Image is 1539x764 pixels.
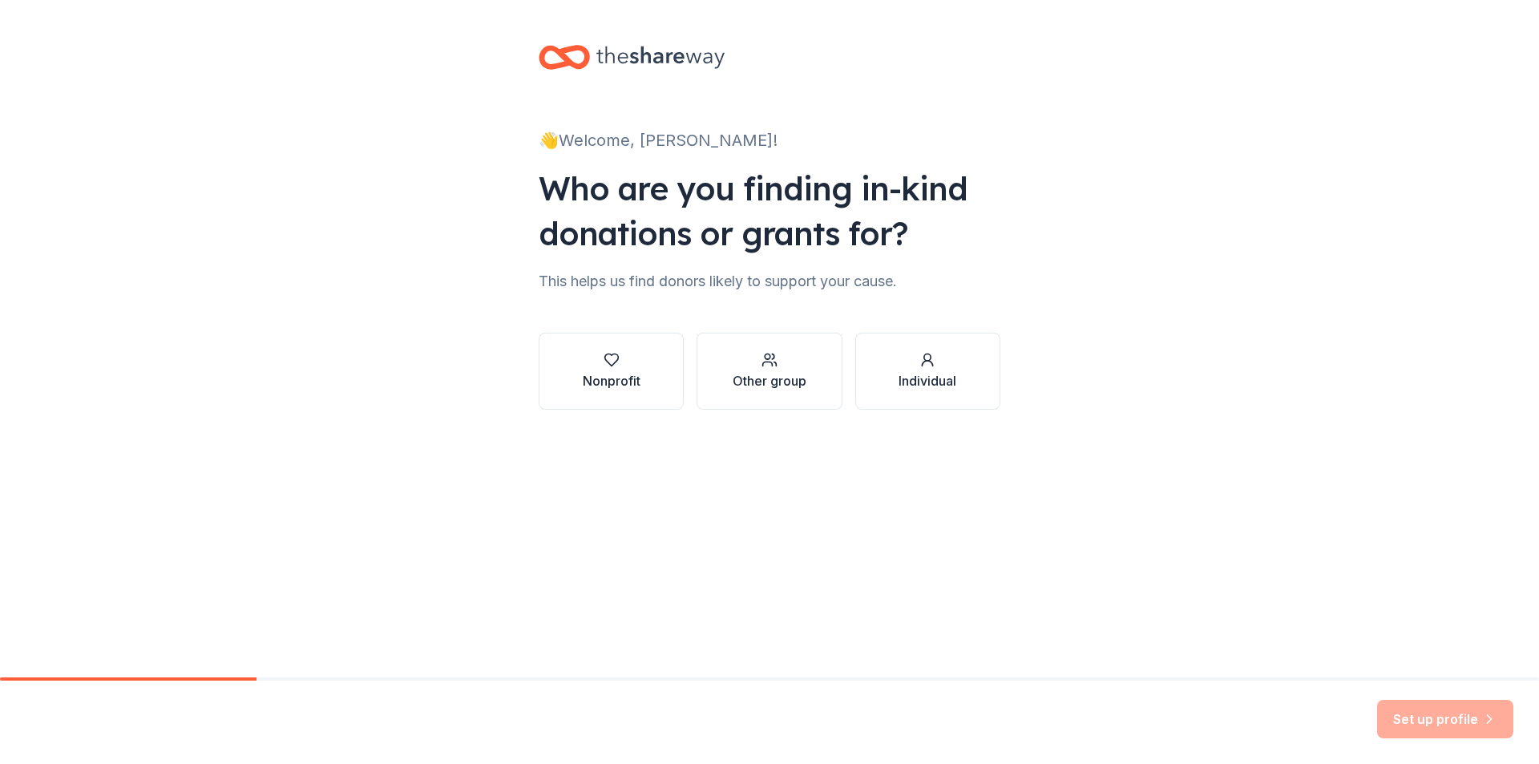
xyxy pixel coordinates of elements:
[697,333,842,410] button: Other group
[733,371,806,390] div: Other group
[539,269,1000,294] div: This helps us find donors likely to support your cause.
[539,333,684,410] button: Nonprofit
[539,166,1000,256] div: Who are you finding in-kind donations or grants for?
[583,371,640,390] div: Nonprofit
[855,333,1000,410] button: Individual
[539,127,1000,153] div: 👋 Welcome, [PERSON_NAME]!
[899,371,956,390] div: Individual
